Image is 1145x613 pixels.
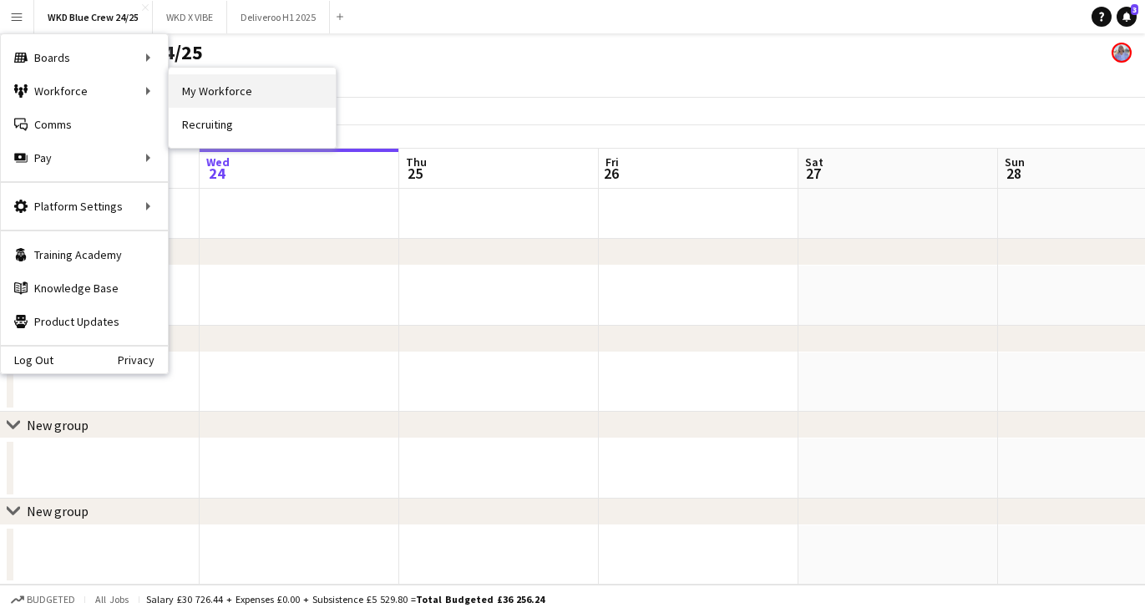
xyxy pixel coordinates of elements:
[603,164,619,183] span: 26
[1131,4,1138,15] span: 3
[118,353,168,367] a: Privacy
[1,271,168,305] a: Knowledge Base
[1117,7,1137,27] a: 3
[1,353,53,367] a: Log Out
[27,417,89,433] div: New group
[1,238,168,271] a: Training Academy
[1,141,168,175] div: Pay
[153,1,227,33] button: WKD X VIBE
[605,155,619,170] span: Fri
[1,190,168,223] div: Platform Settings
[169,108,336,141] a: Recruiting
[403,164,427,183] span: 25
[1,74,168,108] div: Workforce
[1,108,168,141] a: Comms
[92,593,132,605] span: All jobs
[803,164,823,183] span: 27
[1002,164,1025,183] span: 28
[1,41,168,74] div: Boards
[27,503,89,519] div: New group
[406,155,427,170] span: Thu
[169,74,336,108] a: My Workforce
[146,593,545,605] div: Salary £30 726.44 + Expenses £0.00 + Subsistence £5 529.80 =
[227,1,330,33] button: Deliveroo H1 2025
[416,593,545,605] span: Total Budgeted £36 256.24
[8,590,78,609] button: Budgeted
[204,164,230,183] span: 24
[1,305,168,338] a: Product Updates
[34,1,153,33] button: WKD Blue Crew 24/25
[1005,155,1025,170] span: Sun
[1112,43,1132,63] app-user-avatar: Lucy Hillier
[27,594,75,605] span: Budgeted
[206,155,230,170] span: Wed
[805,155,823,170] span: Sat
